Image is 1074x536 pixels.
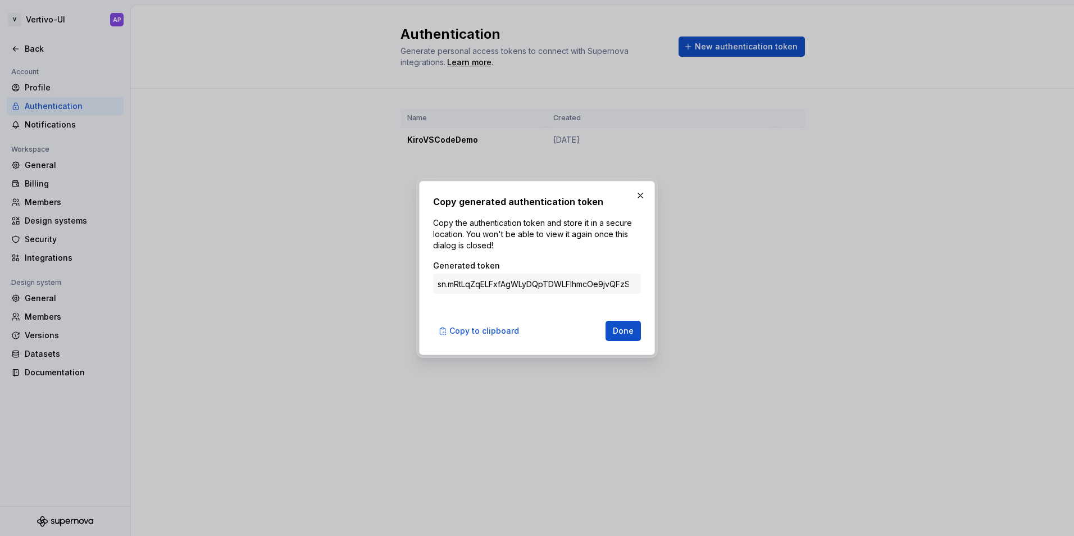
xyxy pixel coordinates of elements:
button: Done [606,321,641,341]
p: Copy the authentication token and store it in a secure location. You won't be able to view it aga... [433,217,641,251]
span: Copy to clipboard [449,325,519,337]
button: Copy to clipboard [433,321,526,341]
label: Generated token [433,260,500,271]
span: Done [613,325,634,337]
h2: Copy generated authentication token [433,195,641,208]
